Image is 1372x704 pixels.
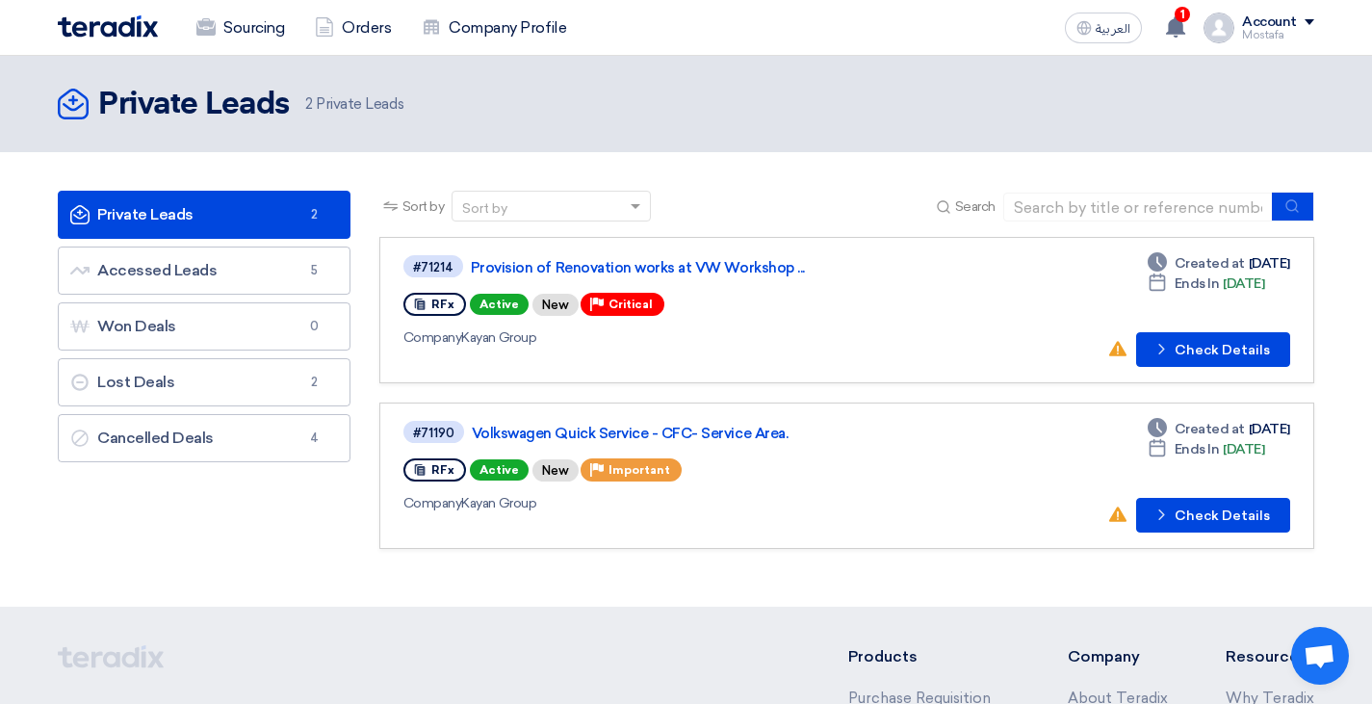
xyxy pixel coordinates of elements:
[58,358,350,406] a: Lost Deals2
[413,427,454,439] div: #71190
[608,463,670,477] span: Important
[1068,645,1168,668] li: Company
[1204,13,1234,43] img: profile_test.png
[848,645,1011,668] li: Products
[299,7,406,49] a: Orders
[303,429,326,448] span: 4
[303,261,326,280] span: 5
[58,191,350,239] a: Private Leads2
[472,425,953,442] a: Volkswagen Quick Service - CFC- Service Area.
[470,459,529,481] span: Active
[1175,439,1220,459] span: Ends In
[431,298,454,311] span: RFx
[470,294,529,315] span: Active
[1148,419,1290,439] div: [DATE]
[1148,274,1265,294] div: [DATE]
[1291,627,1349,685] a: Open chat
[1242,14,1297,31] div: Account
[1065,13,1142,43] button: العربية
[1096,22,1130,36] span: العربية
[1148,439,1265,459] div: [DATE]
[305,93,403,116] span: Private Leads
[608,298,653,311] span: Critical
[413,261,453,274] div: #71214
[1175,253,1245,274] span: Created at
[403,327,956,348] div: Kayan Group
[532,459,579,482] div: New
[98,86,290,124] h2: Private Leads
[1136,332,1290,367] button: Check Details
[1242,30,1314,40] div: Mostafa
[1175,419,1245,439] span: Created at
[1003,193,1273,222] input: Search by title or reference number
[1148,253,1290,274] div: [DATE]
[471,259,952,276] a: Provision of Renovation works at VW Workshop ...
[406,7,582,49] a: Company Profile
[58,302,350,351] a: Won Deals0
[462,198,507,219] div: Sort by
[402,196,445,217] span: Sort by
[955,196,996,217] span: Search
[58,414,350,462] a: Cancelled Deals4
[58,15,158,38] img: Teradix logo
[1175,7,1190,22] span: 1
[403,329,462,346] span: Company
[181,7,299,49] a: Sourcing
[303,317,326,336] span: 0
[1175,274,1220,294] span: Ends In
[1136,498,1290,533] button: Check Details
[303,205,326,224] span: 2
[1226,645,1314,668] li: Resources
[305,95,313,113] span: 2
[303,373,326,392] span: 2
[58,247,350,295] a: Accessed Leads5
[431,463,454,477] span: RFx
[532,294,579,316] div: New
[403,495,462,511] span: Company
[403,493,957,513] div: Kayan Group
